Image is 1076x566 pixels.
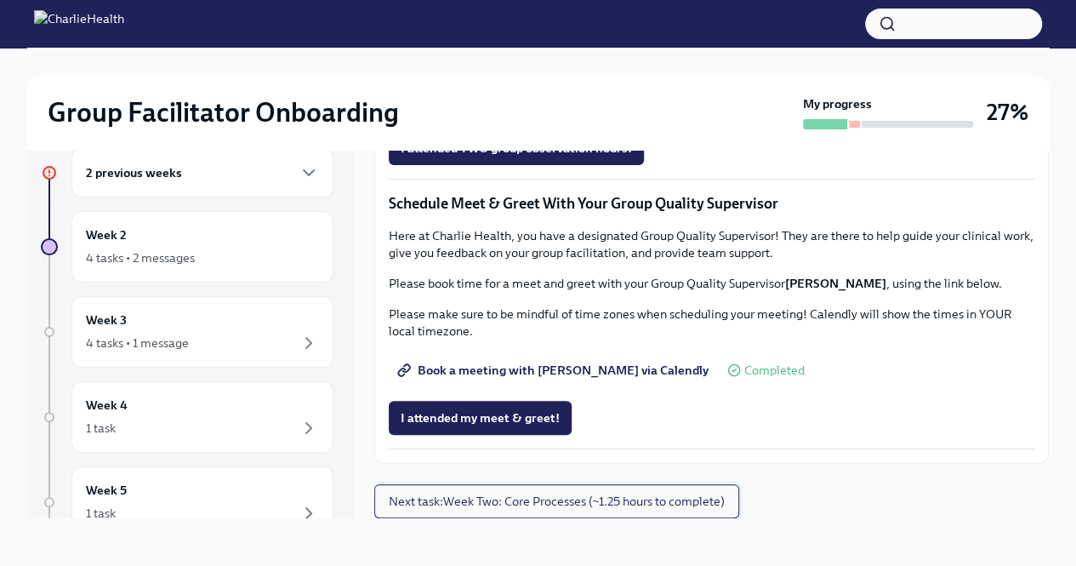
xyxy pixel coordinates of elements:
[41,296,333,368] a: Week 34 tasks • 1 message
[389,493,725,510] span: Next task : Week Two: Core Processes (~1.25 hours to complete)
[86,420,116,437] div: 1 task
[41,381,333,453] a: Week 41 task
[389,401,572,435] button: I attended my meet & greet!
[86,481,127,500] h6: Week 5
[744,364,805,377] span: Completed
[389,353,720,387] a: Book a meeting with [PERSON_NAME] via Calendly
[34,10,124,37] img: CharlieHealth
[987,97,1028,128] h3: 27%
[389,193,1034,214] p: Schedule Meet & Greet With Your Group Quality Supervisor
[86,311,127,329] h6: Week 3
[86,334,189,352] div: 4 tasks • 1 message
[389,306,1034,340] p: Please make sure to be mindful of time zones when scheduling your meeting! Calendly will show the...
[389,227,1034,261] p: Here at Charlie Health, you have a designated Group Quality Supervisor! They are there to help gu...
[86,163,182,182] h6: 2 previous weeks
[785,276,886,291] strong: [PERSON_NAME]
[86,249,195,266] div: 4 tasks • 2 messages
[803,95,872,112] strong: My progress
[71,148,333,197] div: 2 previous weeks
[48,95,399,129] h2: Group Facilitator Onboarding
[86,396,128,414] h6: Week 4
[86,226,127,244] h6: Week 2
[401,362,709,379] span: Book a meeting with [PERSON_NAME] via Calendly
[86,505,116,522] div: 1 task
[389,275,1034,292] p: Please book time for a meet and greet with your Group Quality Supervisor , using the link below.
[401,409,560,426] span: I attended my meet & greet!
[41,466,333,538] a: Week 51 task
[41,211,333,283] a: Week 24 tasks • 2 messages
[374,484,739,518] button: Next task:Week Two: Core Processes (~1.25 hours to complete)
